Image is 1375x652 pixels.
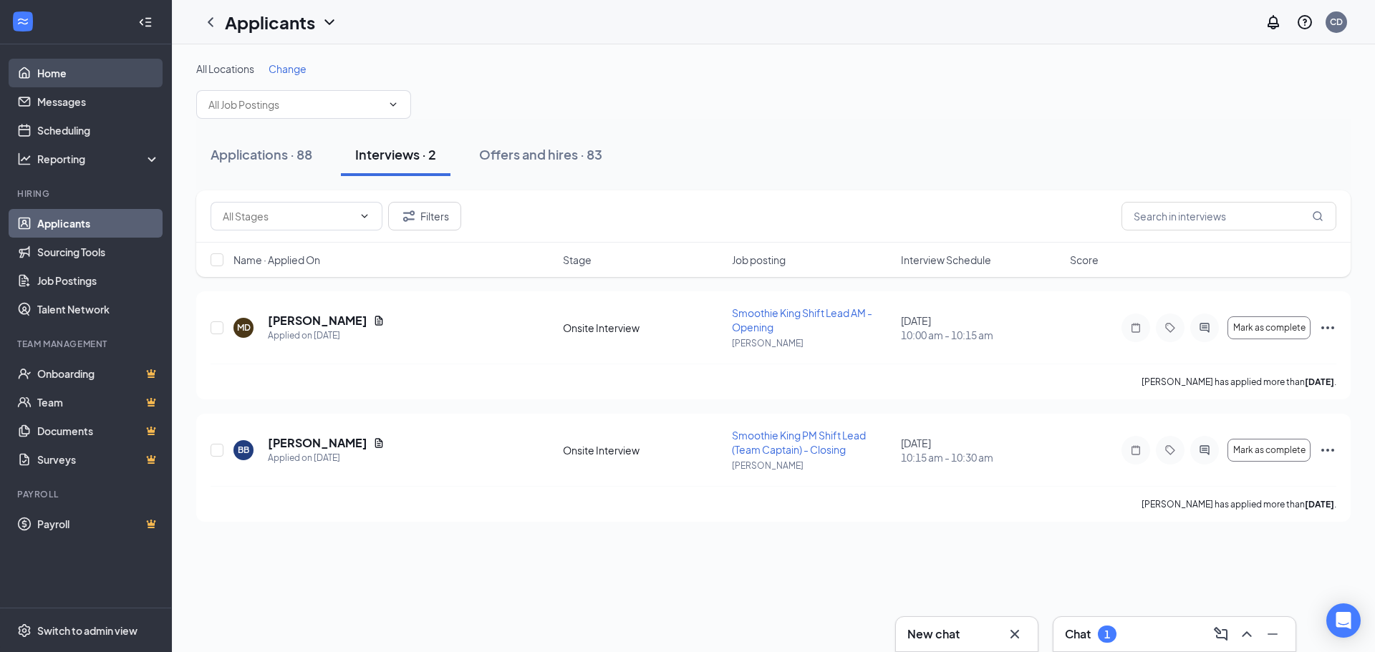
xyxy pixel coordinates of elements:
span: Mark as complete [1233,323,1306,333]
div: Applied on [DATE] [268,329,385,343]
h5: [PERSON_NAME] [268,435,367,451]
span: Change [269,62,307,75]
a: DocumentsCrown [37,417,160,445]
svg: Notifications [1265,14,1282,31]
a: Applicants [37,209,160,238]
a: Scheduling [37,116,160,145]
a: TeamCrown [37,388,160,417]
div: Applications · 88 [211,145,312,163]
button: Cross [1003,623,1026,646]
input: All Job Postings [208,97,382,112]
svg: Ellipses [1319,319,1336,336]
svg: ChevronDown [321,14,338,31]
p: [PERSON_NAME] has applied more than . [1142,498,1336,510]
svg: Note [1127,444,1144,456]
a: Messages [37,87,160,116]
div: Applied on [DATE] [268,451,385,465]
svg: Minimize [1264,626,1281,643]
svg: Analysis [17,152,32,166]
svg: WorkstreamLogo [16,14,30,29]
button: Filter Filters [388,202,461,230]
svg: ActiveChat [1196,444,1213,456]
div: Offers and hires · 83 [479,145,602,163]
input: Search in interviews [1121,202,1336,230]
a: Job Postings [37,266,160,295]
div: Payroll [17,488,157,500]
button: Mark as complete [1227,439,1311,462]
span: Score [1070,253,1099,267]
button: ComposeMessage [1210,623,1232,646]
div: Open Intercom Messenger [1326,603,1361,638]
h3: New chat [907,626,960,642]
div: CD [1330,16,1343,28]
span: Name · Applied On [233,253,320,267]
div: [DATE] [901,313,1061,342]
svg: ChevronDown [359,210,370,222]
div: Onsite Interview [563,321,723,335]
a: Home [37,59,160,87]
a: Sourcing Tools [37,238,160,266]
span: Stage [563,253,592,267]
h5: [PERSON_NAME] [268,313,367,329]
p: [PERSON_NAME] [732,337,892,349]
svg: Settings [17,623,32,638]
svg: Collapse [138,15,153,29]
svg: ComposeMessage [1212,626,1230,643]
svg: ActiveChat [1196,322,1213,334]
b: [DATE] [1305,376,1334,387]
svg: ChevronUp [1238,626,1255,643]
div: MD [237,321,251,334]
p: [PERSON_NAME] [732,459,892,472]
svg: Tag [1162,444,1179,456]
button: Mark as complete [1227,316,1311,339]
span: Mark as complete [1233,445,1306,455]
a: OnboardingCrown [37,359,160,388]
div: BB [238,444,249,456]
a: SurveysCrown [37,445,160,474]
svg: ChevronLeft [202,14,219,31]
span: 10:00 am - 10:15 am [901,328,1061,342]
svg: MagnifyingGlass [1312,210,1323,222]
a: PayrollCrown [37,510,160,538]
svg: Document [373,315,385,326]
div: [DATE] [901,436,1061,464]
b: [DATE] [1305,499,1334,510]
svg: Note [1127,322,1144,334]
span: 10:15 am - 10:30 am [901,450,1061,464]
a: Talent Network [37,295,160,323]
svg: Tag [1162,322,1179,334]
div: 1 [1104,628,1110,641]
p: [PERSON_NAME] has applied more than . [1142,376,1336,388]
div: Team Management [17,338,157,350]
span: Job posting [732,253,786,267]
span: Interview Schedule [901,253,991,267]
svg: Document [373,437,385,449]
svg: Ellipses [1319,442,1336,459]
div: Onsite Interview [563,443,723,457]
svg: QuestionInfo [1296,14,1313,31]
button: Minimize [1261,623,1284,646]
svg: ChevronDown [387,99,399,110]
div: Reporting [37,152,160,166]
input: All Stages [223,208,353,224]
div: Interviews · 2 [355,145,436,163]
div: Switch to admin view [37,623,137,638]
span: Smoothie King Shift Lead AM - Opening [732,306,872,334]
div: Hiring [17,188,157,200]
h1: Applicants [225,10,315,34]
h3: Chat [1065,626,1091,642]
button: ChevronUp [1235,623,1258,646]
svg: Cross [1006,626,1023,643]
svg: Filter [400,208,418,225]
span: All Locations [196,62,254,75]
span: Smoothie King PM Shift Lead (Team Captain) - Closing [732,429,866,456]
